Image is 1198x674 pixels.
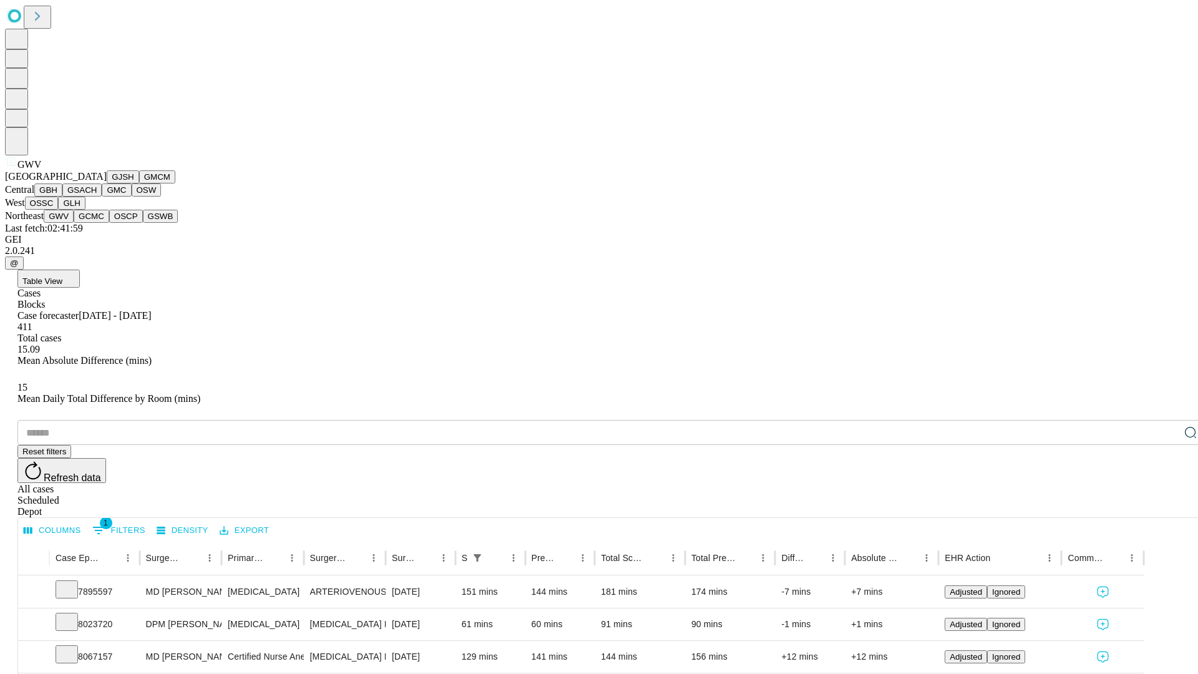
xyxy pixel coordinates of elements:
span: Case forecaster [17,310,79,321]
button: Menu [918,549,935,567]
div: 61 mins [462,608,519,640]
span: Adjusted [950,652,982,662]
button: Density [153,521,212,540]
button: Sort [348,549,365,567]
div: -7 mins [781,576,839,608]
span: Mean Daily Total Difference by Room (mins) [17,393,200,404]
div: [MEDICAL_DATA] [228,576,297,608]
span: [GEOGRAPHIC_DATA] [5,171,107,182]
button: Sort [900,549,918,567]
button: OSW [132,183,162,197]
button: Menu [824,549,842,567]
div: 141 mins [532,641,589,673]
div: 60 mins [532,608,589,640]
button: Reset filters [17,445,71,458]
button: Ignored [987,585,1025,598]
button: Table View [17,270,80,288]
button: Sort [102,549,119,567]
div: 174 mins [691,576,769,608]
button: Ignored [987,650,1025,663]
div: 144 mins [532,576,589,608]
div: Scheduled In Room Duration [462,553,467,563]
button: Menu [365,549,382,567]
button: GBH [34,183,62,197]
button: Menu [665,549,682,567]
button: GSWB [143,210,178,223]
button: Sort [266,549,283,567]
button: Show filters [469,549,486,567]
div: [MEDICAL_DATA] [228,608,297,640]
div: Surgeon Name [146,553,182,563]
div: [DATE] [392,576,449,608]
span: 15 [17,382,27,393]
button: Expand [24,614,43,636]
button: OSCP [109,210,143,223]
button: GMC [102,183,131,197]
div: Surgery Date [392,553,416,563]
button: Sort [807,549,824,567]
div: 129 mins [462,641,519,673]
span: Ignored [992,620,1020,629]
button: Select columns [21,521,84,540]
button: GJSH [107,170,139,183]
div: 8067157 [56,641,134,673]
div: 91 mins [601,608,679,640]
button: Export [217,521,272,540]
button: Sort [991,549,1009,567]
button: Sort [737,549,754,567]
button: Menu [435,549,452,567]
button: Sort [1106,549,1123,567]
div: Total Scheduled Duration [601,553,646,563]
span: Ignored [992,652,1020,662]
button: @ [5,256,24,270]
div: Total Predicted Duration [691,553,736,563]
button: GMCM [139,170,175,183]
button: Sort [647,549,665,567]
button: Menu [119,549,137,567]
span: Adjusted [950,587,982,597]
div: 1 active filter [469,549,486,567]
div: 90 mins [691,608,769,640]
button: Sort [417,549,435,567]
div: Case Epic Id [56,553,100,563]
button: GSACH [62,183,102,197]
span: Mean Absolute Difference (mins) [17,355,152,366]
div: 156 mins [691,641,769,673]
div: +7 mins [851,576,932,608]
span: @ [10,258,19,268]
div: GEI [5,234,1193,245]
span: 1 [100,517,112,529]
div: Primary Service [228,553,264,563]
span: Ignored [992,587,1020,597]
div: Comments [1068,553,1104,563]
div: 181 mins [601,576,679,608]
span: Total cases [17,333,61,343]
div: MD [PERSON_NAME] D Md [146,576,215,608]
div: Difference [781,553,806,563]
button: GCMC [74,210,109,223]
button: Ignored [987,618,1025,631]
div: [MEDICAL_DATA] MULTIPLE AREA FOOT [310,608,379,640]
button: Adjusted [945,650,987,663]
button: Menu [754,549,772,567]
div: Surgery Name [310,553,346,563]
span: Table View [22,276,62,286]
span: [DATE] - [DATE] [79,310,151,321]
button: Show filters [89,520,149,540]
span: Last fetch: 02:41:59 [5,223,83,233]
span: Northeast [5,210,44,221]
span: 411 [17,321,32,332]
button: Menu [1041,549,1058,567]
div: 2.0.241 [5,245,1193,256]
button: Sort [487,549,505,567]
button: Menu [574,549,592,567]
span: Adjusted [950,620,982,629]
span: West [5,197,25,208]
button: Menu [201,549,218,567]
div: 7895597 [56,576,134,608]
div: +1 mins [851,608,932,640]
div: DPM [PERSON_NAME] [PERSON_NAME] [146,608,215,640]
button: OSSC [25,197,59,210]
button: Expand [24,647,43,668]
span: Refresh data [44,472,101,483]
